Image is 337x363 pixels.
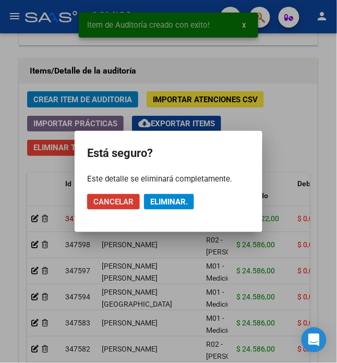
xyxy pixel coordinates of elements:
[87,143,250,163] h2: Está seguro?
[144,194,194,210] button: Eliminar.
[87,194,140,210] button: Cancelar
[87,174,250,184] div: Este detalle se eliminará completamente.
[302,328,327,353] div: Open Intercom Messenger
[93,197,134,207] span: Cancelar
[150,197,188,207] span: Eliminar.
